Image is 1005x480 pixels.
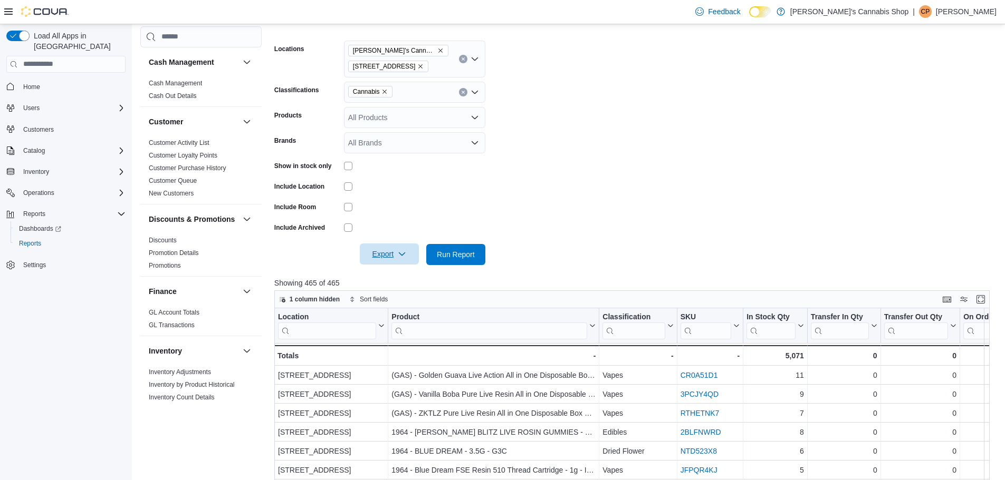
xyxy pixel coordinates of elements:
a: Dashboards [15,222,65,235]
div: 0 [884,349,956,362]
span: Customer Purchase History [149,164,226,172]
div: Vapes [602,407,673,419]
a: 3PCJY4QD [681,390,719,398]
div: [STREET_ADDRESS] [278,445,385,457]
div: Transfer In Qty [811,312,869,339]
span: Customers [23,125,54,134]
span: Cannabis [353,86,380,97]
button: Operations [2,185,130,200]
div: In Stock Qty [746,312,796,339]
a: 2BLFNWRD [681,428,721,436]
div: SKU [681,312,732,322]
label: Classifications [274,86,319,94]
div: - [602,349,673,362]
div: 6 [746,445,804,457]
button: Remove Jane's Cannabis Shop from selection in this group [437,47,444,54]
button: 1 column hidden [275,293,344,306]
div: Edibles [602,426,673,438]
div: 1964 - Blue Dream FSE Resin 510 Thread Cartridge - 1g - I3C [391,464,596,476]
button: Display options [958,293,970,306]
button: Open list of options [471,139,479,147]
button: Finance [149,286,238,297]
div: Discounts & Promotions [140,234,262,276]
button: Discounts & Promotions [149,214,238,224]
a: Customer Queue [149,177,197,184]
button: Inventory [149,346,238,356]
button: Discounts & Promotions [241,213,253,226]
p: [PERSON_NAME] [936,5,997,18]
img: Cova [21,6,69,17]
span: Inventory Count Details [149,393,215,401]
button: Product [391,312,596,339]
span: Customers [19,123,126,136]
span: [STREET_ADDRESS] [353,61,416,72]
button: Open list of options [471,113,479,122]
span: CP [921,5,930,18]
a: JFPQR4KJ [681,466,717,474]
span: Run Report [437,249,475,260]
span: Dashboards [19,224,61,233]
label: Locations [274,45,304,53]
span: Settings [23,261,46,269]
h3: Discounts & Promotions [149,214,235,224]
span: 1 column hidden [290,295,340,303]
span: Jane's Cannabis Shop [348,45,448,56]
button: Customer [241,115,253,128]
span: Dashboards [15,222,126,235]
button: Clear input [459,55,467,63]
a: Inventory Count Details [149,394,215,401]
button: Sort fields [345,293,392,306]
button: Customers [2,122,130,137]
div: 0 [884,407,956,419]
div: Vapes [602,369,673,381]
button: Open list of options [471,88,479,96]
span: Promotions [149,261,181,270]
div: SKU URL [681,312,732,339]
button: Inventory [241,345,253,357]
span: GL Account Totals [149,308,199,317]
div: Finance [140,306,262,336]
a: Promotion Details [149,249,199,257]
nav: Complex example [6,75,126,300]
a: Inventory by Product Historical [149,381,235,388]
a: GL Account Totals [149,309,199,316]
span: GL Transactions [149,321,195,329]
span: Home [23,83,40,91]
div: - [681,349,740,362]
a: Reports [15,237,45,250]
div: Cash Management [140,77,262,106]
div: Dried Flower [602,445,673,457]
span: Customer Loyalty Points [149,151,217,160]
div: [STREET_ADDRESS] [278,407,385,419]
span: Sort fields [360,295,388,303]
button: Location [278,312,385,339]
span: Cash Out Details [149,92,197,100]
span: Operations [23,189,54,197]
div: Classification [602,312,665,322]
a: RTHETNK7 [681,409,720,417]
span: Reports [19,208,126,220]
h3: Cash Management [149,57,214,67]
span: Feedback [708,6,740,17]
button: Home [2,79,130,94]
button: Keyboard shortcuts [941,293,953,306]
button: Transfer In Qty [811,312,877,339]
h3: Customer [149,116,183,127]
a: Discounts [149,237,177,244]
div: [STREET_ADDRESS] [278,388,385,400]
h3: Finance [149,286,177,297]
a: Cash Management [149,80,202,87]
div: Classification [602,312,665,339]
button: Enter fullscreen [974,293,987,306]
a: Settings [19,259,50,271]
p: [PERSON_NAME]'s Cannabis Shop [790,5,908,18]
div: [STREET_ADDRESS] [278,464,385,476]
span: Users [23,104,40,112]
a: Customer Purchase History [149,164,226,172]
div: 0 [884,445,956,457]
button: Run Report [426,244,485,265]
label: Include Room [274,203,316,211]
